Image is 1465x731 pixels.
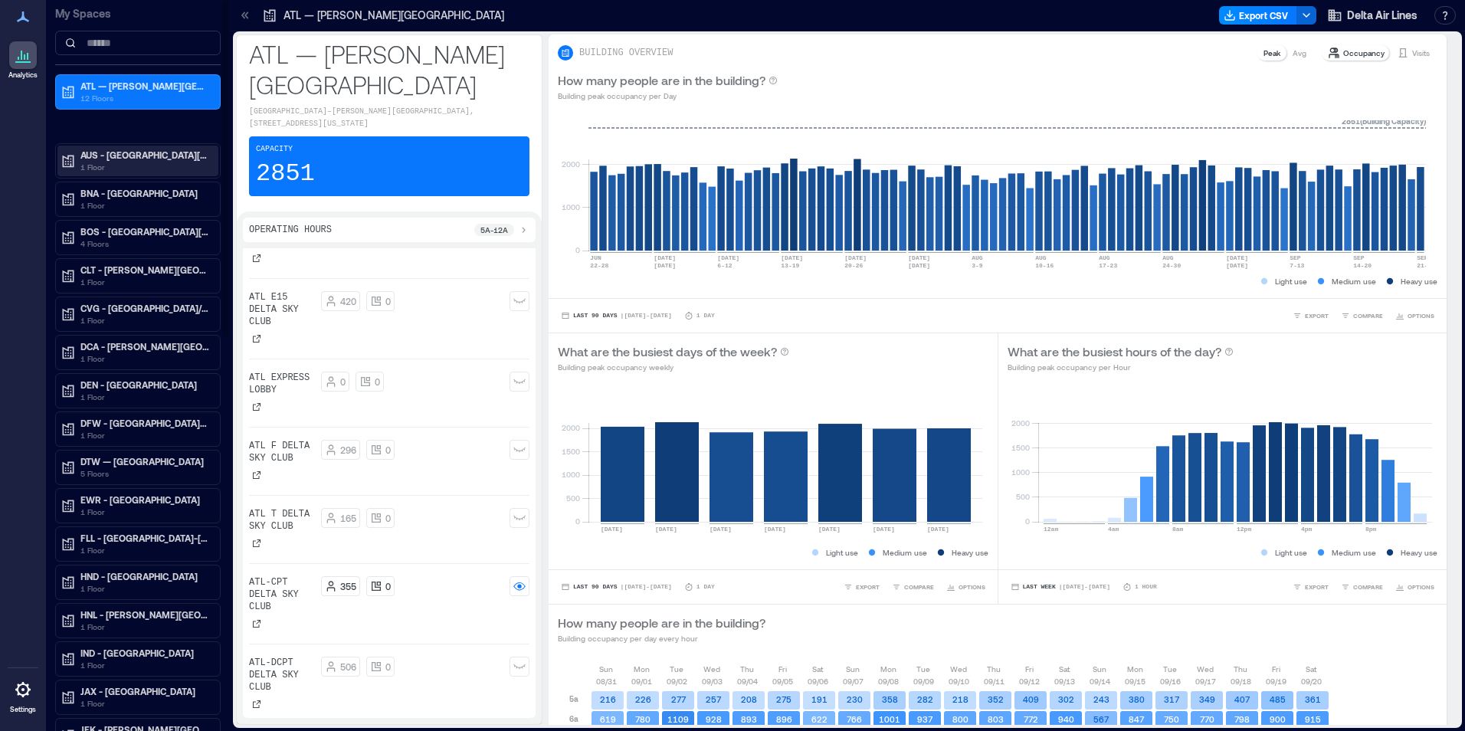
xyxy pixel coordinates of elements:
[1008,361,1234,373] p: Building peak occupancy per Hour
[710,526,732,533] text: [DATE]
[654,262,676,269] text: [DATE]
[952,694,968,704] text: 218
[1099,262,1117,269] text: 17-23
[654,254,676,261] text: [DATE]
[256,159,315,189] p: 2851
[1127,663,1143,675] p: Mon
[596,675,617,687] p: 08/31
[1270,714,1286,724] text: 900
[1195,675,1216,687] p: 09/17
[778,663,787,675] p: Fri
[249,440,315,464] p: ATL F Delta Sky Club
[80,379,209,391] p: DEN - [GEOGRAPHIC_DATA]
[558,71,765,90] p: How many people are in the building?
[1011,418,1029,428] tspan: 2000
[80,621,209,633] p: 1 Floor
[575,245,580,254] tspan: 0
[841,579,883,595] button: EXPORT
[702,675,723,687] p: 09/03
[740,663,754,675] p: Thu
[1024,516,1029,526] tspan: 0
[249,372,315,396] p: ATL Express Lobby
[385,661,391,673] p: 0
[1266,675,1286,687] p: 09/19
[1025,663,1034,675] p: Fri
[1129,714,1145,724] text: 847
[1322,3,1422,28] button: Delta Air Lines
[249,508,315,533] p: ATL T Delta Sky Club
[1234,694,1250,704] text: 407
[1099,254,1110,261] text: AUG
[385,295,391,307] p: 0
[1338,308,1386,323] button: COMPARE
[696,582,715,592] p: 1 Day
[1237,526,1251,533] text: 12pm
[843,675,864,687] p: 09/07
[667,675,687,687] p: 09/02
[385,580,391,592] p: 0
[1108,526,1119,533] text: 4am
[1408,311,1434,320] span: OPTIONS
[80,225,209,238] p: BOS - [GEOGRAPHIC_DATA][PERSON_NAME]
[80,340,209,352] p: DCA - [PERSON_NAME][GEOGRAPHIC_DATA][US_STATE]
[1305,311,1329,320] span: EXPORT
[1164,714,1179,724] text: 750
[600,694,616,704] text: 216
[340,444,356,456] p: 296
[80,391,209,403] p: 1 Floor
[1162,262,1181,269] text: 24-30
[703,663,720,675] p: Wed
[80,532,209,544] p: FLL - [GEOGRAPHIC_DATA]-[GEOGRAPHIC_DATA]
[952,546,988,559] p: Heavy use
[80,302,209,314] p: CVG - [GEOGRAPHIC_DATA]/[GEOGRAPHIC_DATA][US_STATE]
[1219,6,1297,25] button: Export CSV
[949,675,969,687] p: 09/10
[80,417,209,429] p: DFW - [GEOGRAPHIC_DATA]/[GEOGRAPHIC_DATA]
[1129,694,1145,704] text: 380
[80,80,209,92] p: ATL — [PERSON_NAME][GEOGRAPHIC_DATA]
[385,444,391,456] p: 0
[846,663,860,675] p: Sun
[562,202,580,211] tspan: 1000
[913,675,934,687] p: 09/09
[80,161,209,173] p: 1 Floor
[1353,262,1372,269] text: 14-20
[856,582,880,592] span: EXPORT
[80,697,209,710] p: 1 Floor
[1231,675,1251,687] p: 09/18
[667,714,689,724] text: 1109
[80,199,209,211] p: 1 Floor
[1343,47,1385,59] p: Occupancy
[562,423,580,432] tspan: 2000
[772,675,793,687] p: 09/05
[1226,262,1248,269] text: [DATE]
[1290,308,1332,323] button: EXPORT
[8,70,38,80] p: Analytics
[1090,675,1110,687] p: 09/14
[558,90,778,102] p: Building peak occupancy per Day
[984,675,1005,687] p: 09/11
[904,582,934,592] span: COMPARE
[340,512,356,524] p: 165
[80,544,209,556] p: 1 Floor
[1293,47,1306,59] p: Avg
[562,447,580,456] tspan: 1500
[706,694,722,704] text: 257
[1305,714,1321,724] text: 915
[1093,714,1109,724] text: 567
[10,705,36,714] p: Settings
[1332,546,1376,559] p: Medium use
[844,262,863,269] text: 20-26
[1392,308,1437,323] button: OPTIONS
[566,493,580,503] tspan: 500
[1275,275,1307,287] p: Light use
[80,149,209,161] p: AUS - [GEOGRAPHIC_DATA][PERSON_NAME][GEOGRAPHIC_DATA]
[249,576,315,613] p: ATL-CPT Delta Sky Club
[972,254,983,261] text: AUG
[671,694,687,704] text: 277
[1162,254,1174,261] text: AUG
[80,506,209,518] p: 1 Floor
[826,546,858,559] p: Light use
[249,224,332,236] p: Operating Hours
[1234,714,1250,724] text: 798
